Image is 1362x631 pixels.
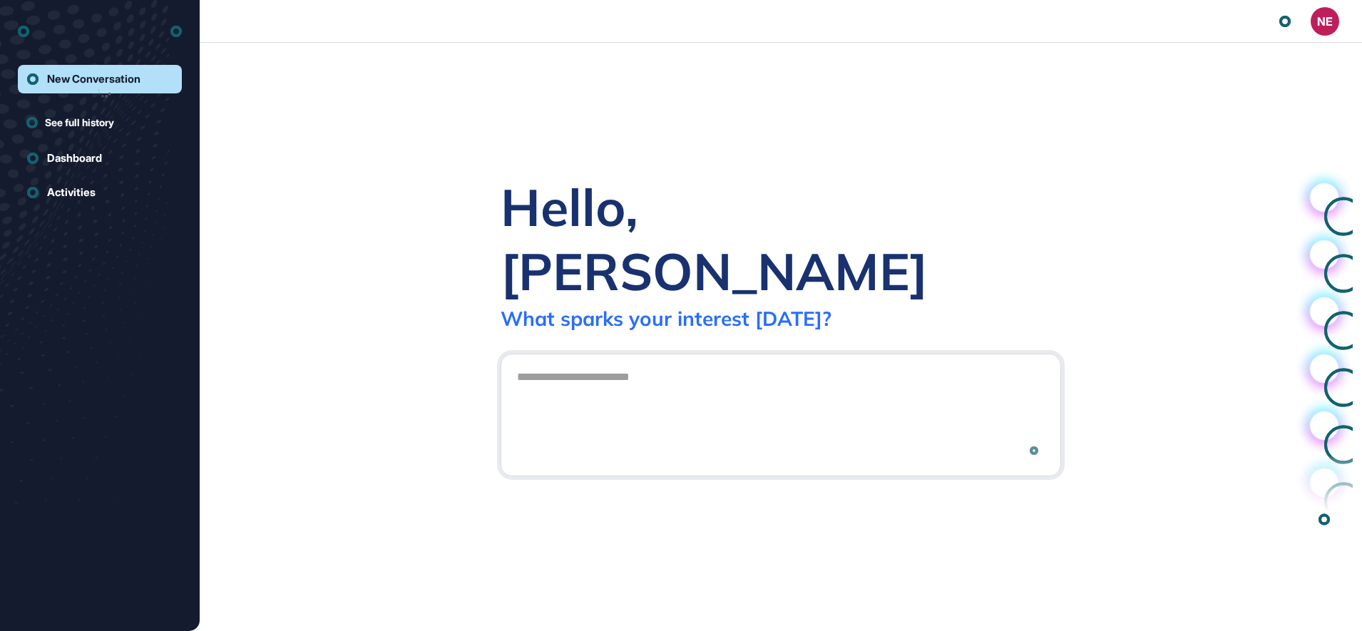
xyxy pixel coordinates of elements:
a: Dashboard [18,144,182,173]
a: Activities [18,178,182,207]
div: What sparks your interest [DATE]? [501,306,831,331]
a: New Conversation [18,65,182,93]
a: See full history [26,115,182,130]
div: Hello, [PERSON_NAME] [501,175,1061,303]
div: New Conversation [47,73,140,86]
div: Dashboard [47,152,102,165]
div: entrapeer-logo [18,20,29,43]
button: NE [1311,7,1339,36]
div: Activities [47,186,96,199]
span: See full history [45,115,114,130]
